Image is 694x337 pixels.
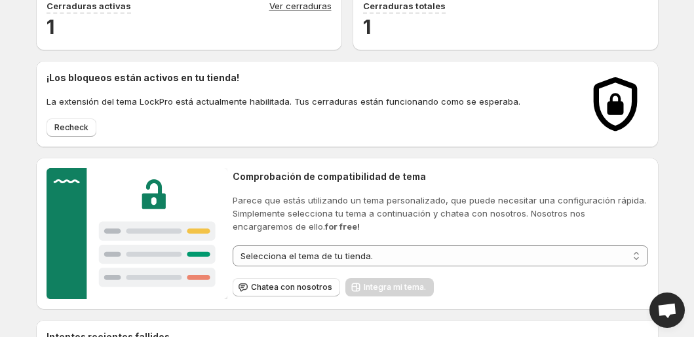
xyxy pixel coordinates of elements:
p: La extensión del tema LockPro está actualmente habilitada. Tus cerraduras están funcionando como ... [47,95,520,108]
button: Recheck [47,118,96,137]
p: Parece que estás utilizando un tema personalizado, que puede necesitar una configuración rápida. ... [233,194,647,233]
h2: Comprobación de compatibilidad de tema [233,170,647,183]
strong: for free! [325,221,360,232]
h2: 1 [363,14,648,40]
img: Locks activated [583,71,648,137]
span: Chatea con nosotros [251,282,332,293]
button: Chatea con nosotros [233,278,340,296]
h2: 1 [47,14,332,40]
div: Open chat [649,293,685,328]
h2: ¡Los bloqueos están activos en tu tienda! [47,71,520,84]
img: Customer support [47,168,228,299]
span: Recheck [54,122,88,133]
